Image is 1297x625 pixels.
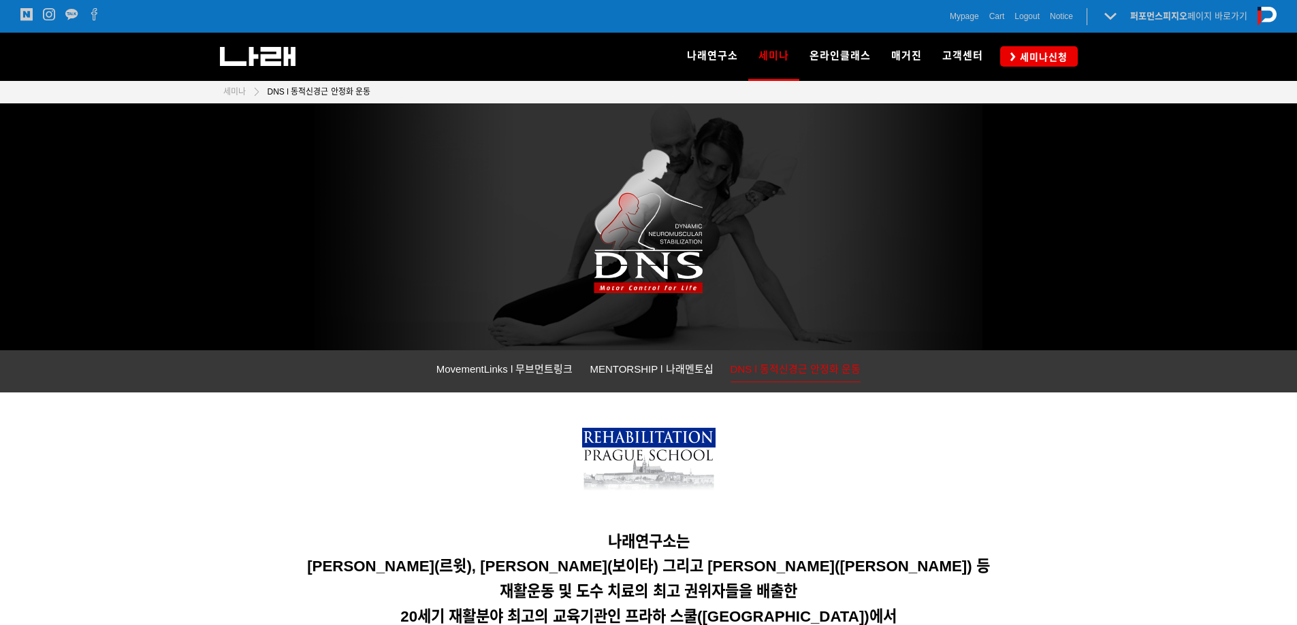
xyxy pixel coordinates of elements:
[677,33,748,80] a: 나래연구소
[400,608,896,625] span: 20세기 재활분야 최고의 교육기관인 프라하 스쿨([GEOGRAPHIC_DATA])에서
[1000,46,1078,66] a: 세미나신청
[436,360,573,382] a: MovementLinks l 무브먼트링크
[590,363,713,375] span: MENTORSHIP l 나래멘토십
[950,10,979,23] a: Mypage
[687,50,738,62] span: 나래연구소
[261,85,370,99] a: DNS l 동적신경근 안정화 운동
[268,87,370,97] span: DNS l 동적신경근 안정화 운동
[500,583,797,600] span: 재활운동 및 도수 치료의 최고 권위자들을 배출한
[590,360,713,382] a: MENTORSHIP l 나래멘토십
[758,45,789,67] span: 세미나
[799,33,881,80] a: 온라인클래스
[731,360,861,382] a: DNS l 동적신경근 안정화 운동
[307,558,990,575] span: [PERSON_NAME](르윗), [PERSON_NAME](보이타) 그리고 [PERSON_NAME]([PERSON_NAME]) 등
[223,87,246,97] span: 세미나
[223,85,246,99] a: 세미나
[582,428,716,498] img: 7bd3899b73cc6.png
[881,33,932,80] a: 매거진
[1130,11,1187,21] strong: 퍼포먼스피지오
[942,50,983,62] span: 고객센터
[731,363,861,375] span: DNS l 동적신경근 안정화 운동
[810,50,871,62] span: 온라인클래스
[932,33,993,80] a: 고객센터
[436,363,573,375] span: MovementLinks l 무브먼트링크
[1016,50,1068,64] span: 세미나신청
[748,33,799,80] a: 세미나
[1050,10,1073,23] a: Notice
[989,10,1005,23] a: Cart
[1130,11,1247,21] a: 퍼포먼스피지오페이지 바로가기
[1014,10,1040,23] a: Logout
[608,533,690,550] span: 나래연구소는
[891,50,922,62] span: 매거진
